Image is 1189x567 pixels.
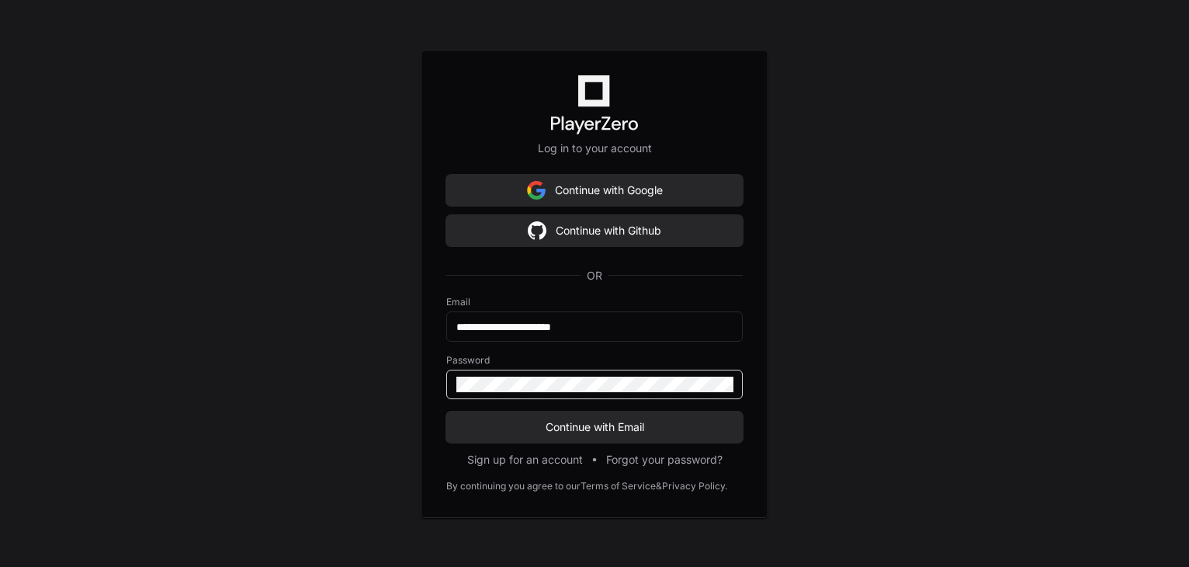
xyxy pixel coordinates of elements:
span: OR [581,268,608,283]
label: Password [446,354,743,367]
button: Sign up for an account [467,452,583,468]
div: By continuing you agree to our [446,480,581,492]
label: Email [446,296,743,308]
button: Forgot your password? [606,452,723,468]
button: Continue with Google [446,175,743,206]
p: Log in to your account [446,141,743,156]
a: Privacy Policy. [662,480,727,492]
div: & [656,480,662,492]
img: Sign in with google [528,215,546,246]
a: Terms of Service [581,480,656,492]
button: Continue with Email [446,412,743,443]
img: Sign in with google [527,175,546,206]
span: Continue with Email [446,419,743,435]
button: Continue with Github [446,215,743,246]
